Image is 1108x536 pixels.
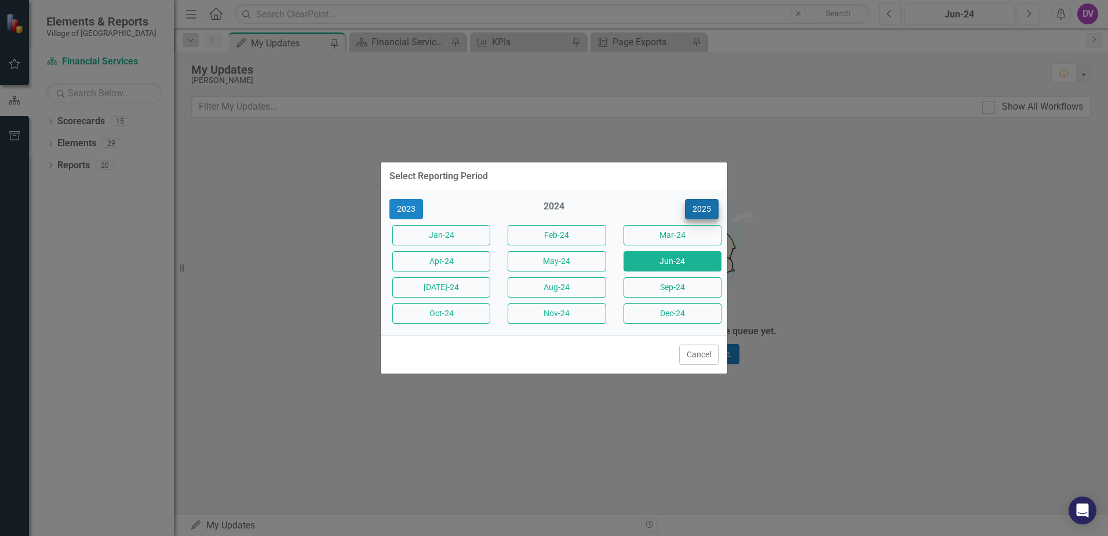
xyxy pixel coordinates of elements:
button: Jan-24 [392,225,490,245]
button: Oct-24 [392,303,490,324]
button: Feb-24 [508,225,606,245]
button: Sep-24 [624,277,721,298]
button: Aug-24 [508,277,606,298]
button: [DATE]-24 [392,277,490,298]
button: Nov-24 [508,303,606,324]
button: May-24 [508,251,606,271]
button: Apr-24 [392,251,490,271]
button: 2023 [389,199,423,219]
div: Open Intercom Messenger [1069,497,1096,524]
button: Cancel [679,345,719,365]
div: 2024 [505,200,603,219]
div: Select Reporting Period [389,171,488,182]
button: Dec-24 [624,303,721,324]
button: Mar-24 [624,225,721,245]
button: 2025 [685,199,719,219]
button: Jun-24 [624,251,721,271]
